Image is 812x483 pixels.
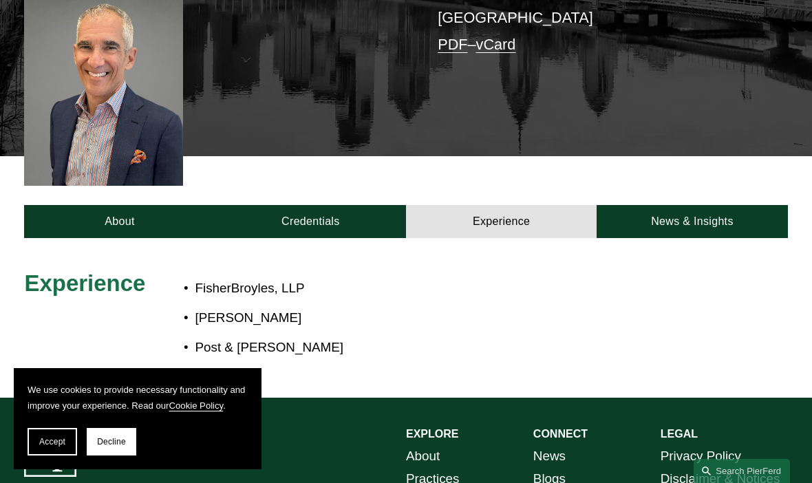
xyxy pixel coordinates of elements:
a: Cookie Policy [169,400,224,411]
a: About [406,444,440,468]
a: Search this site [694,459,790,483]
span: Decline [97,437,126,447]
button: Decline [87,428,136,455]
a: News [533,444,566,468]
strong: LEGAL [661,428,698,440]
button: Accept [28,428,77,455]
a: Credentials [215,205,406,238]
section: Cookie banner [14,368,261,469]
a: News & Insights [597,205,787,238]
strong: EXPLORE [406,428,458,440]
p: We use cookies to provide necessary functionality and improve your experience. Read our . [28,382,248,414]
p: FisherBroyles, LLP [195,277,692,300]
a: About [24,205,215,238]
p: [PERSON_NAME] [195,306,692,330]
span: Experience [24,270,145,296]
a: PDF [438,36,467,53]
span: Accept [39,437,65,447]
a: vCard [476,36,516,53]
a: Privacy Policy [661,444,741,468]
p: Post & [PERSON_NAME] [195,336,692,359]
strong: CONNECT [533,428,588,440]
a: Experience [406,205,597,238]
